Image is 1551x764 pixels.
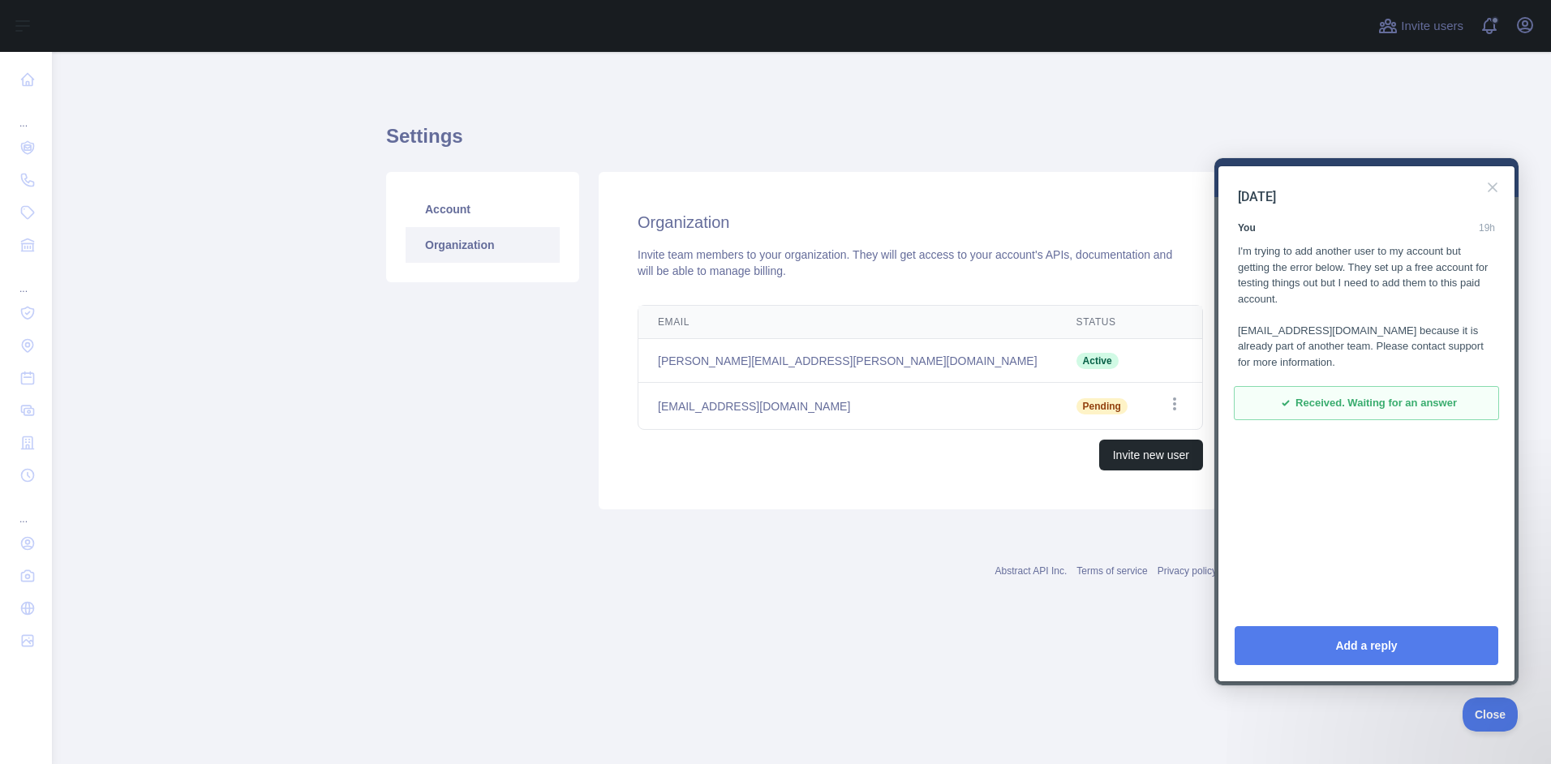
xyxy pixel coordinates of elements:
[1076,565,1147,577] a: Terms of service
[638,339,1057,383] td: [PERSON_NAME][EMAIL_ADDRESS][PERSON_NAME][DOMAIN_NAME]
[1057,306,1147,339] th: Status
[1158,565,1217,577] a: Privacy policy
[638,247,1178,279] div: Invite team members to your organization. They will get access to your account's APIs, documentat...
[638,211,1178,234] h2: Organization
[1375,13,1467,39] button: Invite users
[1099,440,1203,470] button: Invite new user
[1214,158,1519,685] iframe: To enrich screen reader interactions, please activate Accessibility in Grammarly extension settings
[386,123,1217,162] h1: Settings
[638,383,1057,430] td: [EMAIL_ADDRESS][DOMAIN_NAME]
[1463,697,1519,732] iframe: Help Scout Beacon - Close
[406,227,560,263] a: Organization
[1076,398,1128,414] span: Pending
[1401,17,1463,36] span: Invite users
[406,191,560,227] a: Account
[995,565,1068,577] a: Abstract API Inc.
[13,493,39,526] div: ...
[13,263,39,295] div: ...
[638,306,1057,339] th: Email
[1076,353,1119,369] span: Active
[13,97,39,130] div: ...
